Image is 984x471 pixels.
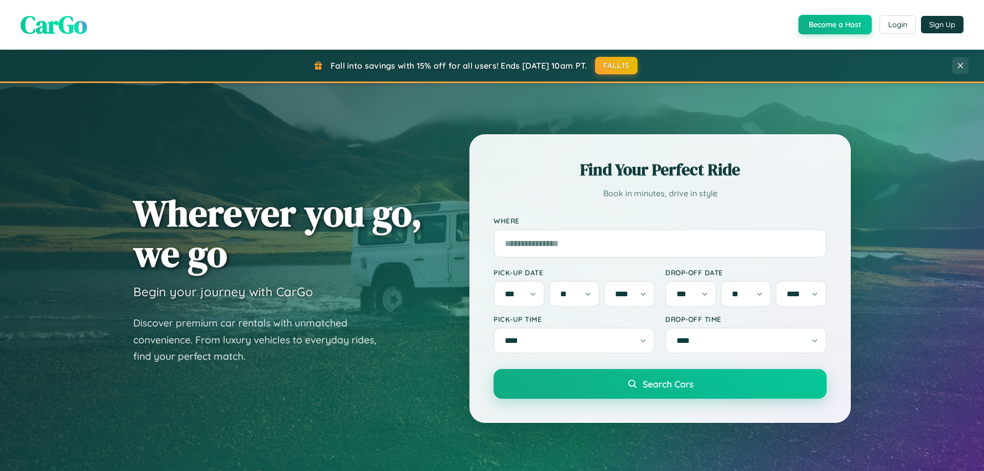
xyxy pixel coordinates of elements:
button: Login [879,15,916,34]
button: Search Cars [494,369,827,399]
span: Search Cars [643,378,693,390]
h2: Find Your Perfect Ride [494,158,827,181]
button: Become a Host [798,15,872,34]
p: Book in minutes, drive in style [494,186,827,201]
p: Discover premium car rentals with unmatched convenience. From luxury vehicles to everyday rides, ... [133,315,389,365]
label: Pick-up Time [494,315,655,323]
h3: Begin your journey with CarGo [133,284,313,299]
span: Fall into savings with 15% off for all users! Ends [DATE] 10am PT. [331,60,587,71]
label: Pick-up Date [494,268,655,277]
label: Where [494,216,827,225]
span: CarGo [20,8,87,42]
label: Drop-off Time [665,315,827,323]
h1: Wherever you go, we go [133,193,422,274]
button: Sign Up [921,16,963,33]
button: FALL15 [595,57,638,74]
label: Drop-off Date [665,268,827,277]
